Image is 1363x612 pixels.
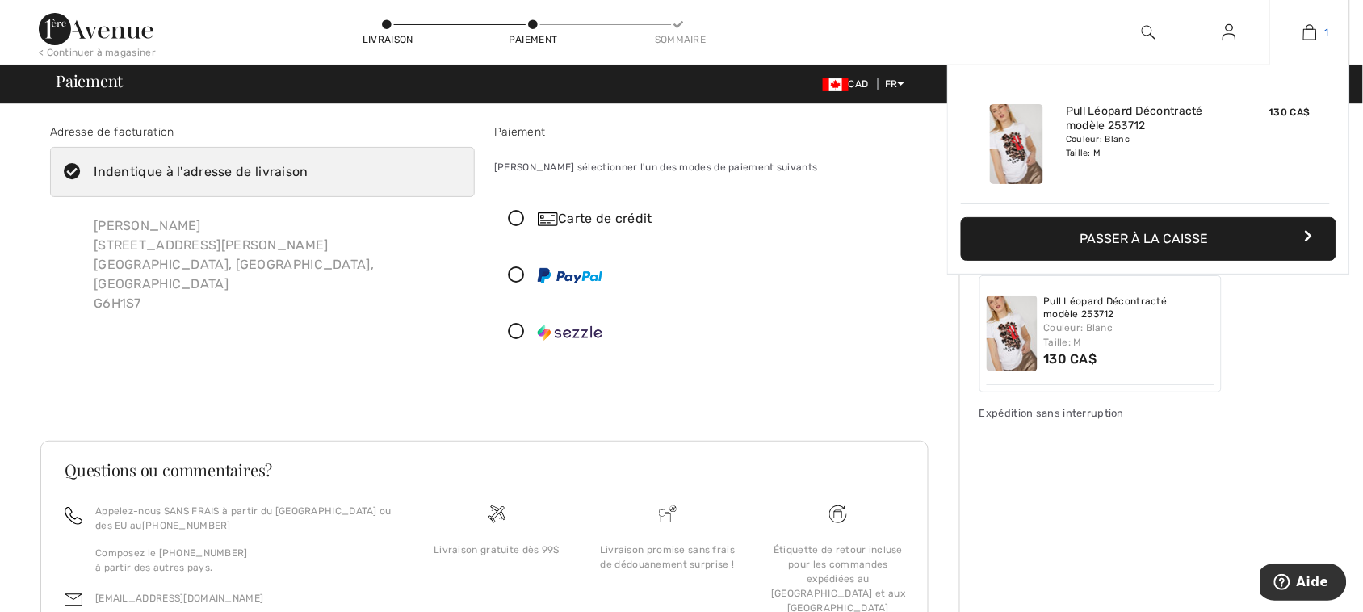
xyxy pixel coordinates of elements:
img: Carte de crédit [538,212,558,226]
span: Paiement [56,73,123,89]
div: Sommaire [655,32,703,47]
span: 130 CA$ [1269,107,1311,118]
span: 1 [1325,25,1329,40]
a: Se connecter [1210,23,1249,43]
img: PayPal [538,268,602,283]
a: Pull Léopard Décontracté modèle 253712 [1066,104,1225,133]
div: Adresse de facturation [50,124,475,140]
div: Paiement [494,124,919,140]
div: < Continuer à magasiner [39,45,156,60]
img: Livraison gratuite dès 99$ [829,505,847,523]
span: CAD [823,78,875,90]
a: 1 [1270,23,1349,42]
div: Expédition sans interruption [979,405,1222,421]
p: Composez le [PHONE_NUMBER] à partir des autres pays. [95,546,392,575]
div: Livraison gratuite dès 99$ [424,543,569,557]
img: Mes infos [1223,23,1236,42]
iframe: Ouvre un widget dans lequel vous pouvez trouver plus d’informations [1260,564,1347,604]
div: Livraison promise sans frais de dédouanement surprise ! [595,543,740,572]
img: Pull Léopard Décontracté modèle 253712 [990,104,1043,184]
img: 1ère Avenue [39,13,153,45]
p: Appelez-nous SANS FRAIS à partir du [GEOGRAPHIC_DATA] ou des EU au [95,504,392,533]
img: Livraison gratuite dès 99$ [488,505,505,523]
img: call [65,507,82,525]
span: 130 CA$ [1044,351,1097,367]
img: Livraison promise sans frais de dédouanement surprise&nbsp;! [659,505,677,523]
span: FR [885,78,905,90]
div: [PERSON_NAME] [STREET_ADDRESS][PERSON_NAME] [GEOGRAPHIC_DATA], [GEOGRAPHIC_DATA], [GEOGRAPHIC_DAT... [81,203,475,326]
img: email [65,591,82,609]
h3: Questions ou commentaires? [65,462,904,478]
img: recherche [1142,23,1155,42]
a: [PHONE_NUMBER] [142,520,231,531]
div: Couleur: Blanc Taille: M [1066,133,1225,159]
div: Indentique à l'adresse de livraison [94,162,308,182]
div: Paiement [509,32,557,47]
div: Carte de crédit [538,209,908,228]
a: [EMAIL_ADDRESS][DOMAIN_NAME] [95,593,263,604]
div: [PERSON_NAME] sélectionner l'un des modes de paiement suivants [494,147,919,187]
img: Sezzle [538,325,602,341]
div: Livraison [363,32,411,47]
img: Canadian Dollar [823,78,849,91]
button: Passer à la caisse [961,217,1336,261]
img: Mon panier [1303,23,1317,42]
